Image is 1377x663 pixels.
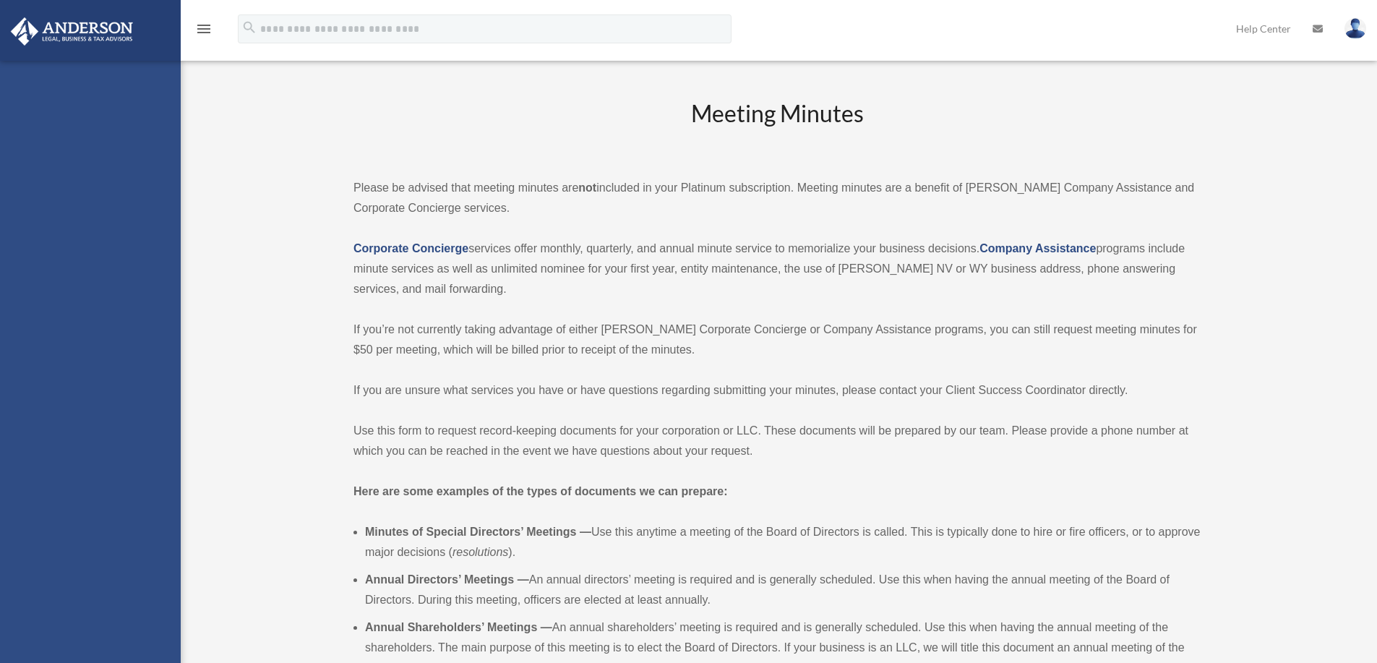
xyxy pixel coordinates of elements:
[365,570,1201,610] li: An annual directors’ meeting is required and is generally scheduled. Use this when having the ann...
[979,242,1096,254] a: Company Assistance
[353,421,1201,461] p: Use this form to request record-keeping documents for your corporation or LLC. These documents wi...
[353,242,468,254] a: Corporate Concierge
[365,522,1201,563] li: Use this anytime a meeting of the Board of Directors is called. This is typically done to hire or...
[7,17,137,46] img: Anderson Advisors Platinum Portal
[452,546,508,558] em: resolutions
[353,98,1201,158] h2: Meeting Minutes
[195,25,213,38] a: menu
[195,20,213,38] i: menu
[365,526,591,538] b: Minutes of Special Directors’ Meetings —
[353,239,1201,299] p: services offer monthly, quarterly, and annual minute service to memorialize your business decisio...
[365,573,529,586] b: Annual Directors’ Meetings —
[241,20,257,35] i: search
[353,485,728,497] strong: Here are some examples of the types of documents we can prepare:
[578,181,596,194] strong: not
[353,178,1201,218] p: Please be advised that meeting minutes are included in your Platinum subscription. Meeting minute...
[353,320,1201,360] p: If you’re not currently taking advantage of either [PERSON_NAME] Corporate Concierge or Company A...
[365,621,552,633] b: Annual Shareholders’ Meetings —
[1344,18,1366,39] img: User Pic
[353,380,1201,401] p: If you are unsure what services you have or have questions regarding submitting your minutes, ple...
